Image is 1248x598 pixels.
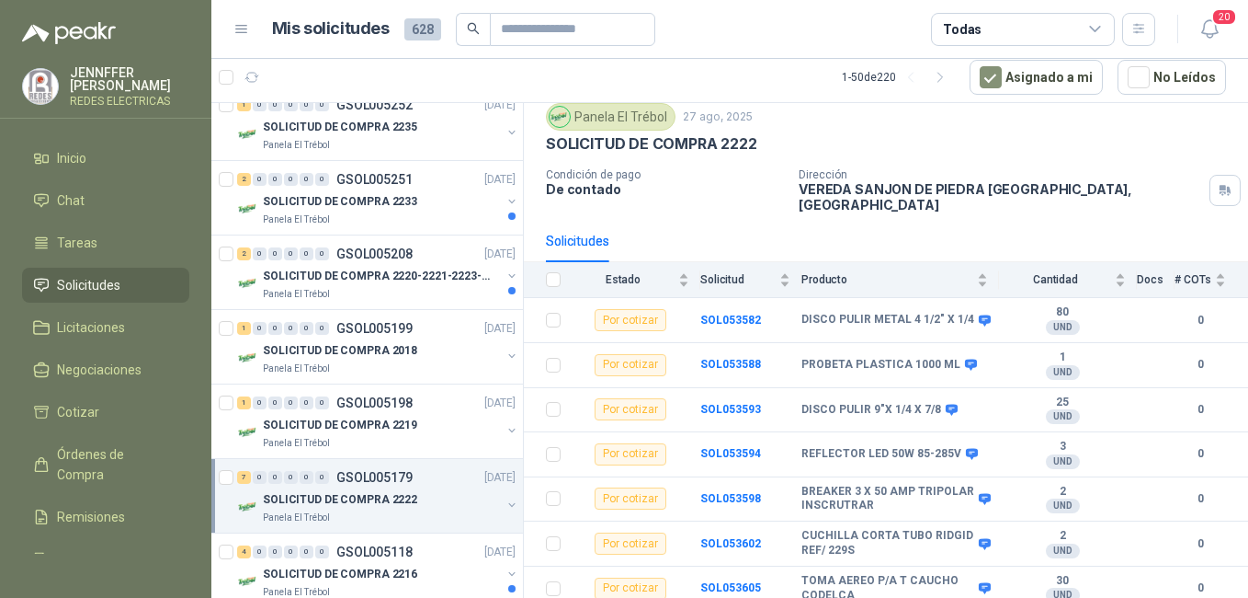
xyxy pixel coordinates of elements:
p: GSOL005198 [336,397,413,409]
b: 0 [1174,535,1226,553]
div: 1 [237,98,251,111]
p: Panela El Trébol [263,287,330,302]
p: SOLICITUD DE COMPRA 2220-2221-2223-2224 [263,268,492,285]
p: GSOL005208 [336,247,413,260]
a: Cotizar [22,395,189,430]
div: Todas [943,19,981,40]
div: 0 [300,247,313,260]
p: [DATE] [484,544,516,561]
img: Company Logo [237,123,259,145]
b: PROBETA PLASTICA 1000 ML [801,358,960,373]
img: Company Logo [550,107,570,127]
a: SOL053593 [700,403,761,416]
div: 0 [253,546,267,558]
p: GSOL005251 [336,173,413,186]
img: Logo peakr [22,22,116,44]
th: Solicitud [700,262,801,298]
p: Panela El Trébol [263,138,330,153]
div: 0 [253,397,267,409]
div: 1 - 50 de 220 [842,63,955,92]
div: 0 [253,173,267,186]
div: UND [1046,320,1080,335]
b: 30 [999,574,1126,589]
b: 3 [999,440,1126,454]
span: Tareas [57,233,97,253]
span: Cotizar [57,402,99,422]
span: Solicitud [700,273,776,286]
a: SOL053602 [700,537,761,550]
span: Producto [801,273,973,286]
a: Configuración [22,542,189,577]
p: Panela El Trébol [263,362,330,376]
div: 0 [284,173,298,186]
div: 0 [315,546,329,558]
th: Cantidad [999,262,1137,298]
div: 0 [300,98,313,111]
a: 1 0 0 0 0 0 GSOL005199[DATE] Company LogoSOLICITUD DE COMPRA 2018Panela El Trébol [237,317,519,376]
div: 0 [268,98,282,111]
b: 2 [999,485,1126,500]
p: SOLICITUD DE COMPRA 2222 [263,491,417,509]
div: 0 [268,322,282,335]
p: SOLICITUD DE COMPRA 2018 [263,342,417,360]
a: Tareas [22,225,189,260]
a: Negociaciones [22,352,189,387]
p: Panela El Trébol [263,436,330,451]
p: [DATE] [484,320,516,338]
span: Solicitudes [57,275,120,295]
img: Company Logo [237,421,259,443]
div: UND [1046,365,1080,380]
a: 1 0 0 0 0 0 GSOL005198[DATE] Company LogoSOLICITUD DE COMPRA 2219Panela El Trébol [237,392,519,451]
div: 0 [253,471,267,484]
p: Condición de pago [546,168,784,181]
div: UND [1046,544,1080,558]
p: SOLICITUD DE COMPRA 2219 [263,417,417,434]
div: 2 [237,173,251,186]
a: Inicio [22,141,189,176]
p: [DATE] [484,395,516,412]
div: Por cotizar [595,488,666,510]
img: Company Logo [237,570,259,592]
p: [DATE] [484,97,516,114]
div: Panela El Trébol [546,103,675,131]
div: 0 [284,322,298,335]
b: 0 [1174,356,1226,374]
div: 0 [253,322,267,335]
a: 2 0 0 0 0 0 GSOL005208[DATE] Company LogoSOLICITUD DE COMPRA 2220-2221-2223-2224Panela El Trébol [237,243,519,302]
a: SOL053594 [700,447,761,460]
a: SOL053605 [700,581,761,594]
b: 0 [1174,490,1226,508]
p: SOLICITUD DE COMPRA 2222 [546,134,757,154]
div: 7 [237,471,251,484]
a: SOL053598 [700,492,761,505]
h1: Mis solicitudes [272,16,390,42]
div: 0 [315,322,329,335]
th: Docs [1137,262,1174,298]
p: GSOL005118 [336,546,413,558]
img: Company Logo [237,272,259,294]
div: 0 [300,322,313,335]
a: 1 0 0 0 0 0 GSOL005252[DATE] Company LogoSOLICITUD DE COMPRA 2235Panela El Trébol [237,94,519,153]
p: GSOL005199 [336,322,413,335]
a: 2 0 0 0 0 0 GSOL005251[DATE] Company LogoSOLICITUD DE COMPRA 2233Panela El Trébol [237,168,519,227]
span: Órdenes de Compra [57,444,172,485]
p: [DATE] [484,246,516,263]
div: 1 [237,322,251,335]
div: Por cotizar [595,533,666,555]
img: Company Logo [237,198,259,220]
div: 0 [315,173,329,186]
b: DISCO PULIR METAL 4 1/2" X 1/4 [801,313,974,328]
span: 20 [1211,8,1237,26]
a: Remisiones [22,500,189,535]
a: Licitaciones [22,310,189,345]
img: Company Logo [23,69,58,104]
div: 0 [300,173,313,186]
span: Estado [572,273,675,286]
th: # COTs [1174,262,1248,298]
b: 0 [1174,312,1226,329]
p: SOLICITUD DE COMPRA 2233 [263,193,417,211]
a: 7 0 0 0 0 0 GSOL005179[DATE] Company LogoSOLICITUD DE COMPRA 2222Panela El Trébol [237,466,519,525]
p: Dirección [799,168,1202,181]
